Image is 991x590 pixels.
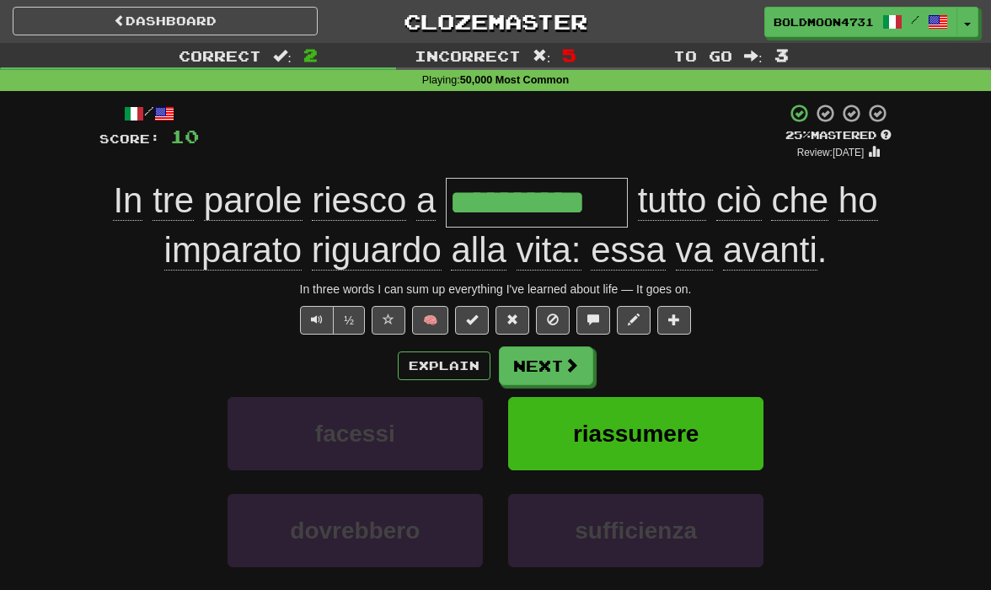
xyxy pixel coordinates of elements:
[415,47,521,64] span: Incorrect
[508,397,763,470] button: riassumere
[312,230,442,271] span: riguardo
[838,180,878,221] span: ho
[744,49,763,63] span: :
[785,128,892,143] div: Mastered
[315,421,395,447] span: facessi
[517,230,581,271] span: vita:
[591,230,666,271] span: essa
[716,180,762,221] span: ciò
[774,14,874,29] span: BoldMoon4731
[723,230,817,271] span: avanti
[300,306,334,335] button: Play sentence audio (ctl+space)
[290,518,420,544] span: dovrebbero
[562,45,576,65] span: 5
[99,281,892,298] div: In three words I can sum up everything I've learned about life — It goes on.
[297,306,365,335] div: Text-to-speech controls
[273,49,292,63] span: :
[99,131,160,146] span: Score:
[333,306,365,335] button: ½
[372,306,405,335] button: Favorite sentence (alt+f)
[499,346,593,385] button: Next
[170,126,199,147] span: 10
[774,45,789,65] span: 3
[113,180,142,221] span: In
[416,180,436,221] span: a
[657,306,691,335] button: Add to collection (alt+a)
[451,230,506,271] span: alla
[771,180,828,221] span: che
[228,494,483,567] button: dovrebbero
[575,518,697,544] span: sufficienza
[797,147,865,158] small: Review: [DATE]
[164,180,878,271] span: .
[460,74,569,86] strong: 50,000 Most Common
[312,180,406,221] span: riesco
[303,45,318,65] span: 2
[508,494,763,567] button: sufficienza
[676,230,713,271] span: va
[638,180,707,221] span: tutto
[764,7,957,37] a: BoldMoon4731 /
[99,103,199,124] div: /
[204,180,303,221] span: parole
[412,306,448,335] button: 🧠
[495,306,529,335] button: Reset to 0% Mastered (alt+r)
[153,180,194,221] span: tre
[164,230,302,271] span: imparato
[911,13,919,25] span: /
[398,351,490,380] button: Explain
[673,47,732,64] span: To go
[13,7,318,35] a: Dashboard
[228,397,483,470] button: facessi
[179,47,261,64] span: Correct
[533,49,551,63] span: :
[617,306,651,335] button: Edit sentence (alt+d)
[573,421,699,447] span: riassumere
[343,7,648,36] a: Clozemaster
[576,306,610,335] button: Discuss sentence (alt+u)
[536,306,570,335] button: Ignore sentence (alt+i)
[785,128,811,142] span: 25 %
[455,306,489,335] button: Set this sentence to 100% Mastered (alt+m)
